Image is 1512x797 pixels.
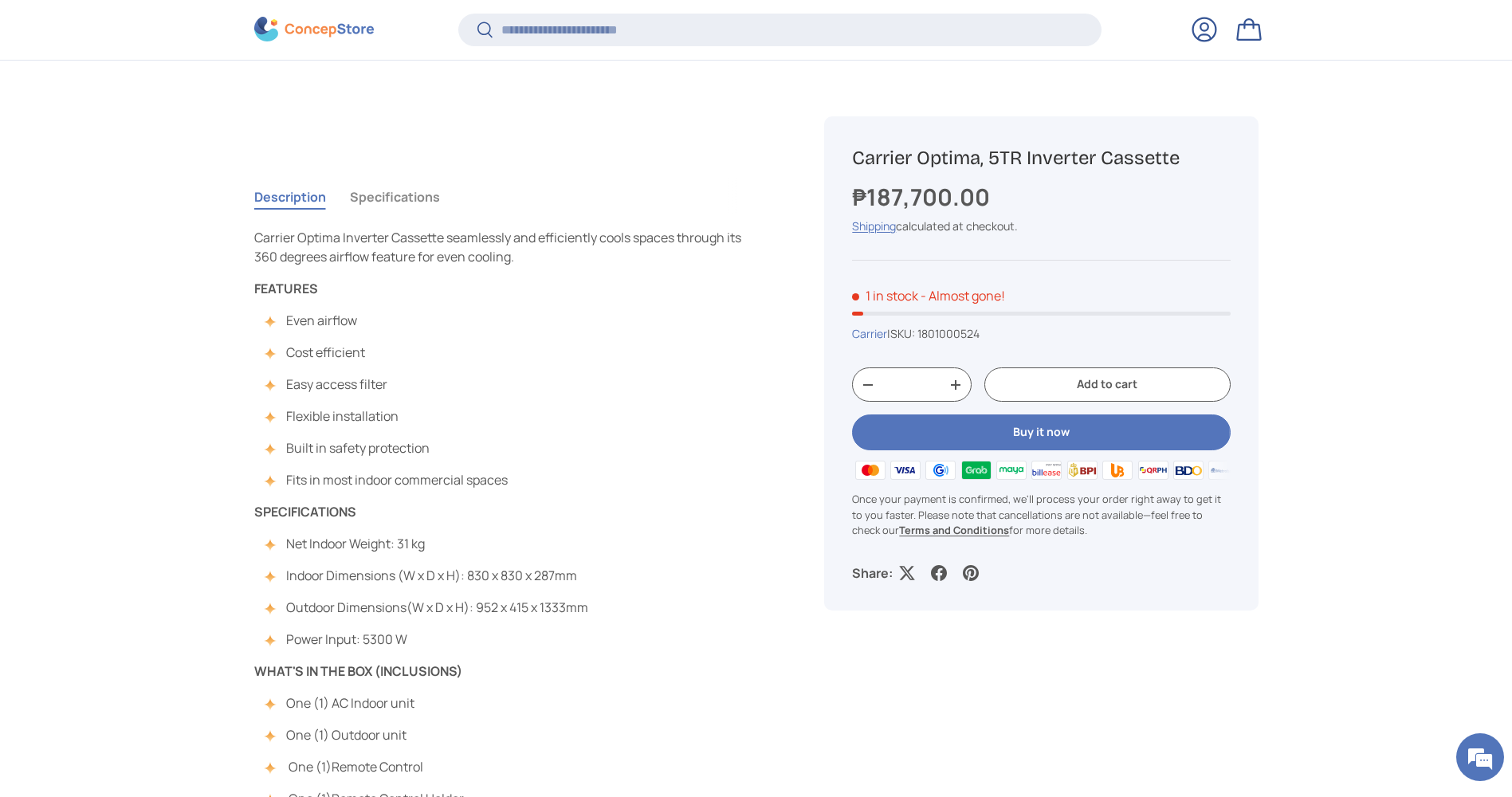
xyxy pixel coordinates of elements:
[852,218,1230,234] div: calculated at checkout.
[994,458,1029,482] img: maya
[270,438,509,457] li: Built in safety protection
[888,458,923,482] img: visa
[289,758,332,775] span: One (1)
[270,566,589,585] li: Indoor Dimensions (W x D x H): 830 x 830 x 287
[1065,458,1100,482] img: bpi
[254,662,462,680] b: WHAT'S IN THE BOX (INCLUSIONS)
[270,343,509,362] li: Cost efficient
[887,326,980,341] span: |
[984,368,1230,402] button: Add to cart
[270,375,509,394] li: Easy access filter
[254,179,326,215] button: Description
[270,470,509,489] li: Fits in most indoor commercial spaces
[270,757,465,776] li: Remote Control
[270,693,465,713] li: One (1) AC Indoor unit
[923,458,958,482] img: gcash
[852,414,1230,450] button: Buy it now
[921,287,1005,304] p: - Almost gone!
[566,599,588,616] span: mm
[852,326,887,341] a: Carrier
[254,280,318,297] strong: FEATURES
[270,534,589,553] li: Net Indoor Weight: 31 kg
[1029,458,1064,482] img: billease
[350,179,440,215] button: Specifications
[270,598,589,617] li: Outdoor Dimensions : 952 x 415 x 1333
[1100,458,1135,482] img: ubp
[852,146,1230,171] h1: Carrier Optima, 5TR Inverter Cassette
[555,567,577,584] span: mm
[254,228,748,266] p: Carrier Optima Inverter Cassette seamlessly and efficiently cools spaces through its 360 degrees ...
[852,563,893,583] p: Share:
[270,311,509,330] li: Even airflow
[406,599,469,616] span: (W x D x H)
[286,630,407,648] span: Power Input: 5300 W
[852,458,887,482] img: master
[1206,458,1241,482] img: metrobank
[270,725,465,744] li: One (1) Outdoor unit
[852,287,918,304] span: 1 in stock
[852,218,896,234] a: Shipping
[1171,458,1206,482] img: bdo
[899,523,1009,537] a: Terms and Conditions
[254,18,374,42] img: ConcepStore
[958,458,993,482] img: grabpay
[1135,458,1170,482] img: qrph
[254,503,356,520] strong: SPECIFICATIONS
[852,181,994,213] strong: ₱187,700.00
[270,406,509,426] li: Flexible installation
[890,326,915,341] span: SKU:
[852,493,1230,539] p: Once your payment is confirmed, we'll process your order right away to get it to you faster. Plea...
[917,326,980,341] span: 1801000524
